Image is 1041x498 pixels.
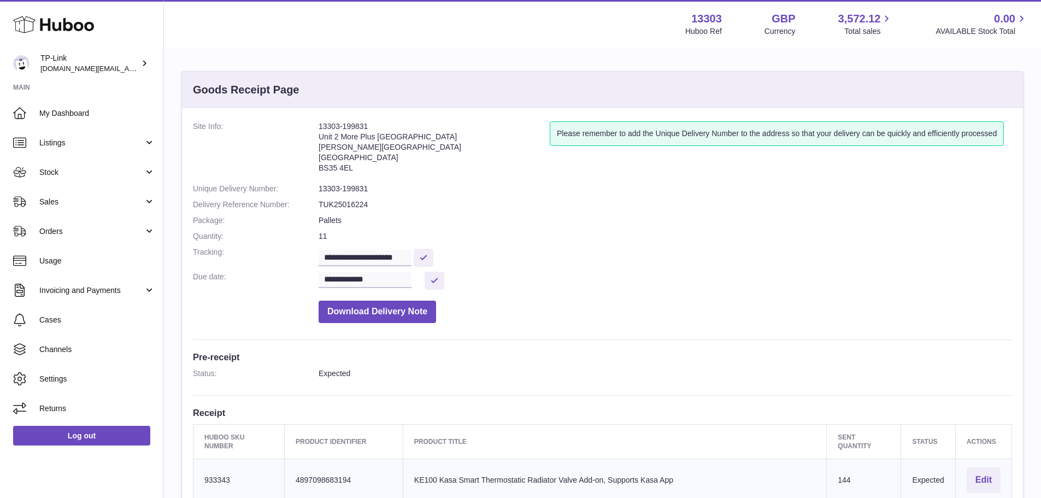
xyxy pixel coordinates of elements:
address: 13303-199831 Unit 2 More Plus [GEOGRAPHIC_DATA] [PERSON_NAME][GEOGRAPHIC_DATA] [GEOGRAPHIC_DATA] ... [319,121,550,178]
dt: Delivery Reference Number: [193,200,319,210]
dt: Site Info: [193,121,319,178]
span: Listings [39,138,144,148]
span: Total sales [844,26,893,37]
dd: Expected [319,368,1012,379]
dt: Quantity: [193,231,319,242]
span: My Dashboard [39,108,155,119]
span: Invoicing and Payments [39,285,144,296]
dd: 11 [319,231,1012,242]
div: Please remember to add the Unique Delivery Number to the address so that your delivery can be qui... [550,121,1004,146]
th: Actions [955,424,1011,459]
dt: Package: [193,215,319,226]
h3: Receipt [193,407,1012,419]
dt: Tracking: [193,247,319,266]
button: Edit [967,467,1001,493]
span: Returns [39,403,155,414]
span: AVAILABLE Stock Total [936,26,1028,37]
span: Usage [39,256,155,266]
a: 0.00 AVAILABLE Stock Total [936,11,1028,37]
button: Download Delivery Note [319,301,436,323]
span: Orders [39,226,144,237]
span: 0.00 [994,11,1015,26]
h3: Goods Receipt Page [193,83,299,97]
span: Channels [39,344,155,355]
dd: TUK25016224 [319,200,1012,210]
span: [DOMAIN_NAME][EMAIL_ADDRESS][DOMAIN_NAME] [40,64,217,73]
div: Currency [764,26,796,37]
span: Stock [39,167,144,178]
img: purchase.uk@tp-link.com [13,55,30,72]
th: Product Identifier [284,424,403,459]
dt: Due date: [193,272,319,290]
span: Sales [39,197,144,207]
a: Log out [13,426,150,446]
dd: Pallets [319,215,1012,226]
th: Product title [403,424,827,459]
h3: Pre-receipt [193,351,1012,363]
th: Sent Quantity [827,424,901,459]
span: 3,572.12 [838,11,881,26]
dt: Status: [193,368,319,379]
div: TP-Link [40,53,139,74]
th: Huboo SKU Number [193,424,285,459]
strong: 13303 [691,11,722,26]
strong: GBP [772,11,795,26]
th: Status [901,424,955,459]
span: Cases [39,315,155,325]
span: Settings [39,374,155,384]
dd: 13303-199831 [319,184,1012,194]
a: 3,572.12 Total sales [838,11,893,37]
dt: Unique Delivery Number: [193,184,319,194]
div: Huboo Ref [685,26,722,37]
